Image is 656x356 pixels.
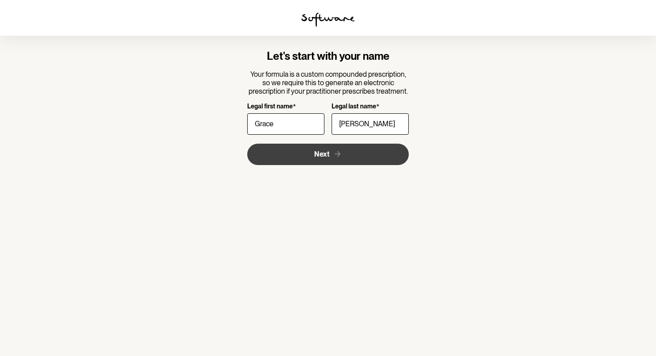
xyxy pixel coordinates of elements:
[301,12,355,27] img: software logo
[314,150,329,158] span: Next
[247,70,409,96] p: Your formula is a custom compounded prescription, so we require this to generate an electronic pr...
[332,103,376,111] p: Legal last name
[247,103,293,111] p: Legal first name
[247,50,409,63] h4: Let's start with your name
[247,144,409,165] button: Next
